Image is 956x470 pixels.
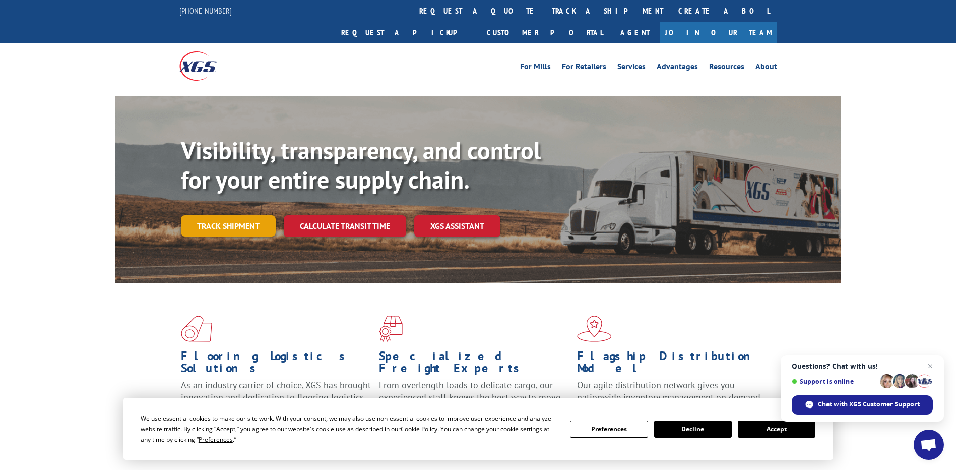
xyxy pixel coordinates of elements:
a: Resources [709,63,744,74]
a: Agent [610,22,660,43]
span: Close chat [924,360,936,372]
a: For Retailers [562,63,606,74]
span: Cookie Policy [401,425,437,433]
a: For Mills [520,63,551,74]
a: Services [617,63,646,74]
a: Calculate transit time [284,215,406,237]
button: Accept [738,421,815,438]
img: xgs-icon-focused-on-flooring-red [379,316,403,342]
a: Customer Portal [479,22,610,43]
a: Request a pickup [334,22,479,43]
div: We use essential cookies to make our site work. With your consent, we may also use non-essential ... [141,413,558,445]
span: Questions? Chat with us! [792,362,933,370]
a: Advantages [657,63,698,74]
a: Track shipment [181,215,276,237]
a: [PHONE_NUMBER] [179,6,232,16]
a: Join Our Team [660,22,777,43]
img: xgs-icon-total-supply-chain-intelligence-red [181,316,212,342]
span: Support is online [792,378,876,385]
div: Open chat [914,430,944,460]
button: Preferences [570,421,648,438]
h1: Flooring Logistics Solutions [181,350,371,379]
div: Cookie Consent Prompt [123,398,833,460]
b: Visibility, transparency, and control for your entire supply chain. [181,135,541,195]
button: Decline [654,421,732,438]
span: Our agile distribution network gives you nationwide inventory management on demand. [577,379,762,403]
span: As an industry carrier of choice, XGS has brought innovation and dedication to flooring logistics... [181,379,371,415]
span: Chat with XGS Customer Support [818,400,920,409]
a: About [755,63,777,74]
span: Preferences [199,435,233,444]
h1: Specialized Freight Experts [379,350,569,379]
h1: Flagship Distribution Model [577,350,768,379]
img: xgs-icon-flagship-distribution-model-red [577,316,612,342]
a: XGS ASSISTANT [414,215,500,237]
p: From overlength loads to delicate cargo, our experienced staff knows the best way to move your fr... [379,379,569,424]
div: Chat with XGS Customer Support [792,395,933,415]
